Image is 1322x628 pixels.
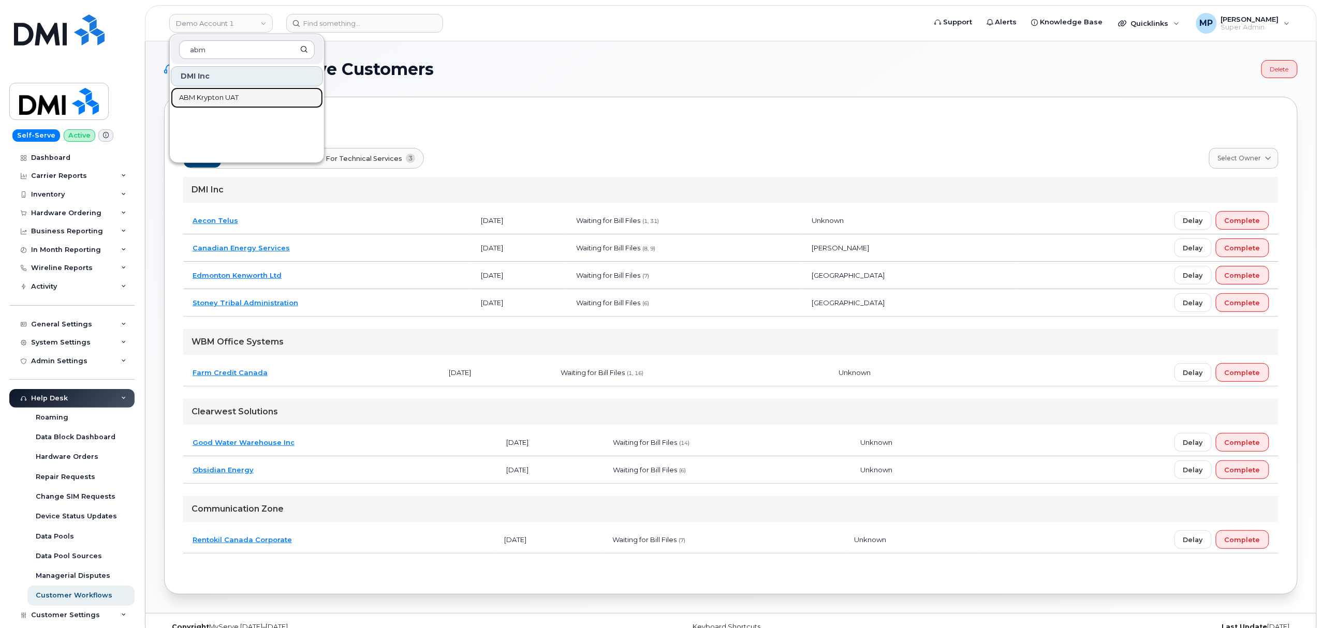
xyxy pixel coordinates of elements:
[1261,60,1298,78] a: Delete
[1216,293,1269,312] button: Complete
[193,368,268,377] a: Farm Credit Canada
[183,496,1279,522] div: Communication Zone
[1183,216,1203,226] span: Delay
[495,526,603,554] td: [DATE]
[1183,535,1203,545] span: Delay
[1225,298,1260,308] span: Complete
[179,93,239,103] span: ABM Krypton UAT
[193,438,295,446] a: Good Water Warehouse Inc
[561,368,625,377] span: Waiting for Bill Files
[1216,363,1269,382] button: Complete
[1174,211,1212,230] button: Delay
[812,244,869,252] span: [PERSON_NAME]
[1174,433,1212,452] button: Delay
[1174,266,1212,285] button: Delay
[1225,465,1260,475] span: Complete
[171,66,323,86] div: DMI Inc
[1174,530,1212,549] button: Delay
[613,438,677,446] span: Waiting for Bill Files
[1216,530,1269,549] button: Complete
[861,438,893,446] span: Unknown
[326,154,403,163] span: For Technical Services
[1183,243,1203,253] span: Delay
[839,368,871,377] span: Unknown
[1174,293,1212,312] button: Delay
[406,154,416,163] span: 3
[861,466,893,474] span: Unknown
[1225,216,1260,226] span: Complete
[1216,238,1269,257] button: Complete
[171,87,323,108] a: ABM Krypton UAT
[1225,368,1260,378] span: Complete
[612,535,677,544] span: Waiting for Bill Files
[472,207,566,234] td: [DATE]
[497,429,604,456] td: [DATE]
[183,329,1279,355] div: WBM Office Systems
[193,298,298,307] a: Stoney Tribal Administration
[472,262,566,289] td: [DATE]
[193,535,292,544] a: Rentokil Canada Corporate
[1183,465,1203,475] span: Delay
[472,289,566,317] td: [DATE]
[1174,460,1212,479] button: Delay
[1225,438,1260,447] span: Complete
[193,244,290,252] a: Canadian Energy Services
[679,467,686,474] span: (6)
[193,466,254,474] a: Obsidian Energy
[812,216,844,225] span: Unknown
[576,298,640,307] span: Waiting for Bill Files
[497,456,604,484] td: [DATE]
[1174,363,1212,382] button: Delay
[812,271,885,279] span: [GEOGRAPHIC_DATA]
[627,370,644,377] span: (1, 16)
[576,244,640,252] span: Waiting for Bill Files
[1183,368,1203,378] span: Delay
[193,216,238,225] a: Aecon Telus
[855,535,887,544] span: Unknown
[1225,243,1260,253] span: Complete
[1216,433,1269,452] button: Complete
[1216,211,1269,230] button: Complete
[1216,460,1269,479] button: Complete
[576,271,640,279] span: Waiting for Bill Files
[183,399,1279,425] div: Clearwest Solutions
[613,466,677,474] span: Waiting for Bill Files
[1183,298,1203,308] span: Delay
[1183,271,1203,280] span: Delay
[472,234,566,262] td: [DATE]
[1225,535,1260,545] span: Complete
[576,216,640,225] span: Waiting for Bill Files
[1174,238,1212,257] button: Delay
[1183,438,1203,447] span: Delay
[1216,266,1269,285] button: Complete
[179,40,315,59] input: Search
[642,245,655,252] span: (8, 9)
[679,440,689,446] span: (14)
[1225,271,1260,280] span: Complete
[642,273,649,279] span: (7)
[642,218,659,225] span: (1, 31)
[1209,148,1279,169] a: Select Owner
[439,359,551,386] td: [DATE]
[642,300,649,307] span: (6)
[183,177,1279,203] div: DMI Inc
[193,271,282,279] a: Edmonton Kenworth Ltd
[679,537,685,544] span: (7)
[812,298,885,307] span: [GEOGRAPHIC_DATA]
[1218,154,1261,163] span: Select Owner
